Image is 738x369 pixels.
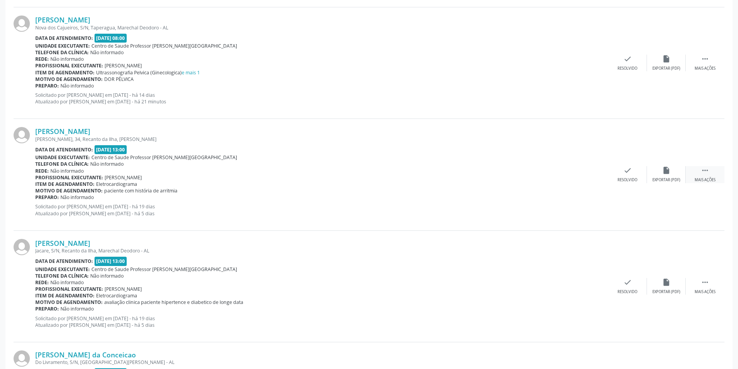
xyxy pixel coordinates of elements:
div: Do Livramento, S/N, [GEOGRAPHIC_DATA][PERSON_NAME] - AL [35,359,608,366]
div: Mais ações [695,289,716,295]
i:  [701,55,709,63]
a: [PERSON_NAME] [35,239,90,247]
span: Centro de Saude Professor [PERSON_NAME][GEOGRAPHIC_DATA] [91,43,237,49]
p: Solicitado por [PERSON_NAME] em [DATE] - há 14 dias Atualizado por [PERSON_NAME] em [DATE] - há 2... [35,92,608,105]
span: Não informado [50,168,84,174]
a: [PERSON_NAME] [35,15,90,24]
span: [PERSON_NAME] [105,286,142,292]
b: Preparo: [35,82,59,89]
div: Mais ações [695,177,716,183]
span: Centro de Saude Professor [PERSON_NAME][GEOGRAPHIC_DATA] [91,154,237,161]
span: paciente com história de arritmia [104,187,177,194]
span: avaliação clinica paciente hipertence e diabetico de longe data [104,299,243,305]
b: Unidade executante: [35,43,90,49]
p: Solicitado por [PERSON_NAME] em [DATE] - há 19 dias Atualizado por [PERSON_NAME] em [DATE] - há 5... [35,203,608,216]
span: Não informado [90,273,124,279]
div: Jacare, S/N, Recanto da Ilha, Marechal Deodoro - AL [35,247,608,254]
b: Rede: [35,168,49,174]
b: Telefone da clínica: [35,273,89,279]
div: Exportar (PDF) [652,177,680,183]
span: Não informado [50,279,84,286]
span: Não informado [60,305,94,312]
b: Telefone da clínica: [35,161,89,167]
b: Preparo: [35,305,59,312]
div: Exportar (PDF) [652,66,680,71]
p: Solicitado por [PERSON_NAME] em [DATE] - há 19 dias Atualizado por [PERSON_NAME] em [DATE] - há 5... [35,315,608,328]
i: insert_drive_file [662,166,671,175]
span: [DATE] 13:00 [95,145,127,154]
b: Rede: [35,279,49,286]
span: DOR PÉLVICA [104,76,134,82]
div: Exportar (PDF) [652,289,680,295]
a: [PERSON_NAME] [35,127,90,136]
div: Resolvido [618,66,637,71]
b: Rede: [35,56,49,62]
span: [PERSON_NAME] [105,62,142,69]
img: img [14,239,30,255]
i: insert_drive_file [662,55,671,63]
span: [DATE] 13:00 [95,257,127,266]
div: [PERSON_NAME], 34, Recanto da Ilha, [PERSON_NAME] [35,136,608,142]
i: check [623,278,632,287]
span: [DATE] 08:00 [95,34,127,43]
div: Nova dos Cajueiros, S/N, Taperagua, Marechal Deodoro - AL [35,24,608,31]
span: Não informado [90,49,124,56]
span: [PERSON_NAME] [105,174,142,181]
img: img [14,350,30,367]
b: Profissional executante: [35,174,103,181]
div: Mais ações [695,66,716,71]
b: Profissional executante: [35,62,103,69]
div: Resolvido [618,289,637,295]
b: Motivo de agendamento: [35,299,103,305]
b: Telefone da clínica: [35,49,89,56]
a: e mais 1 [182,69,200,76]
b: Profissional executante: [35,286,103,292]
div: Resolvido [618,177,637,183]
i:  [701,278,709,287]
img: img [14,15,30,32]
i: check [623,55,632,63]
b: Item de agendamento: [35,181,95,187]
span: Centro de Saude Professor [PERSON_NAME][GEOGRAPHIC_DATA] [91,266,237,273]
span: Não informado [50,56,84,62]
span: Não informado [60,82,94,89]
i: check [623,166,632,175]
b: Data de atendimento: [35,35,93,41]
span: Não informado [60,194,94,201]
b: Data de atendimento: [35,146,93,153]
b: Preparo: [35,194,59,201]
i: insert_drive_file [662,278,671,287]
b: Item de agendamento: [35,69,95,76]
span: Eletrocardiograma [96,181,137,187]
a: [PERSON_NAME] da Conceicao [35,350,136,359]
b: Unidade executante: [35,266,90,273]
span: Eletrocardiograma [96,292,137,299]
b: Motivo de agendamento: [35,76,103,82]
img: img [14,127,30,143]
i:  [701,166,709,175]
b: Unidade executante: [35,154,90,161]
b: Item de agendamento: [35,292,95,299]
span: Ultrassonografia Pelvica (Ginecologica) [96,69,200,76]
b: Motivo de agendamento: [35,187,103,194]
span: Não informado [90,161,124,167]
b: Data de atendimento: [35,258,93,264]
